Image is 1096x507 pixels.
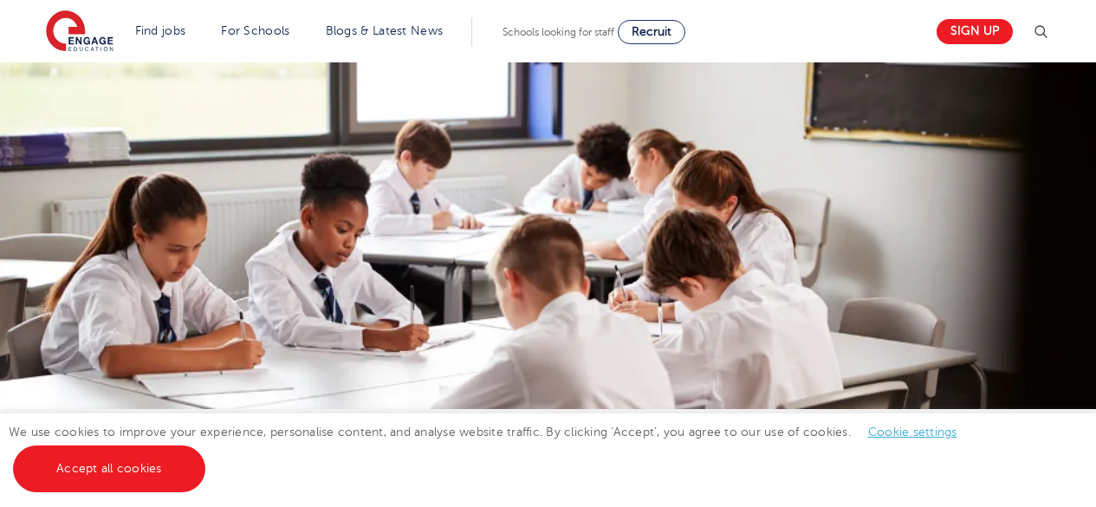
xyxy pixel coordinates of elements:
img: Engage Education [46,10,113,54]
span: Schools looking for staff [503,26,614,38]
a: Find jobs [135,24,186,37]
a: For Schools [221,24,289,37]
a: Accept all cookies [13,445,205,492]
a: Recruit [618,20,685,44]
span: Recruit [632,25,671,38]
span: We use cookies to improve your experience, personalise content, and analyse website traffic. By c... [9,426,975,475]
a: Cookie settings [868,426,957,439]
a: Sign up [937,19,1013,44]
a: Blogs & Latest News [326,24,444,37]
